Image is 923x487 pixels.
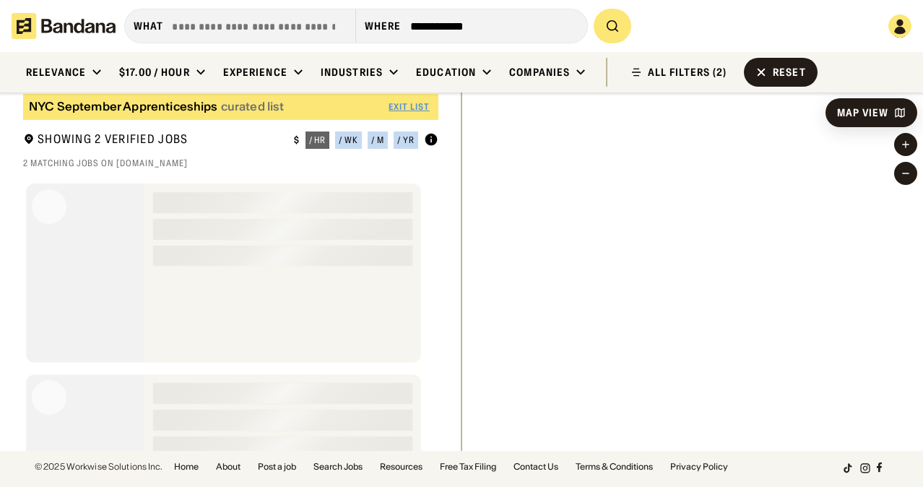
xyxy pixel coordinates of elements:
div: Showing 2 Verified Jobs [23,132,282,150]
a: About [216,462,240,471]
div: ALL FILTERS (2) [648,67,727,77]
div: grid [23,178,438,451]
div: curated list [221,100,285,113]
div: $ [294,134,300,146]
div: Where [365,20,402,33]
a: Free Tax Filing [440,462,496,471]
div: Industries [321,66,383,79]
a: Post a job [258,462,296,471]
div: Exit List [389,103,430,111]
a: Home [174,462,199,471]
div: 2 matching jobs on [DOMAIN_NAME] [23,158,438,169]
div: © 2025 Workwise Solutions Inc. [35,462,162,471]
div: $17.00 / hour [119,66,190,79]
a: Terms & Conditions [576,462,653,471]
a: Search Jobs [313,462,363,471]
a: Privacy Policy [670,462,728,471]
div: Education [416,66,476,79]
div: Companies [509,66,570,79]
div: Experience [223,66,287,79]
div: NYC September Apprenticeships [29,100,218,113]
div: Reset [773,67,806,77]
a: Contact Us [513,462,558,471]
div: / hr [309,136,326,145]
a: Resources [380,462,422,471]
div: / m [371,136,384,145]
div: Map View [837,108,888,118]
div: what [134,20,163,33]
div: / yr [397,136,415,145]
div: Relevance [26,66,86,79]
img: Bandana logotype [12,13,116,39]
div: / wk [339,136,358,145]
